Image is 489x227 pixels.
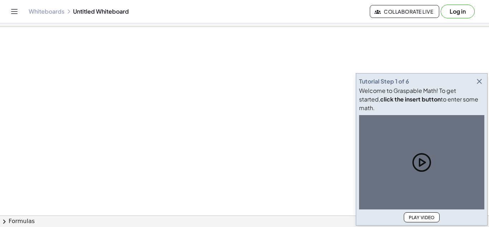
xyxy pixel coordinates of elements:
div: Tutorial Step 1 of 6 [359,77,409,86]
a: Whiteboards [29,8,64,15]
div: Welcome to Graspable Math! To get started, to enter some math. [359,86,484,112]
span: Collaborate Live [376,8,433,15]
span: Play Video [408,215,435,220]
button: Log in [441,5,475,18]
b: click the insert button [380,95,441,103]
button: Play Video [404,212,440,222]
button: Toggle navigation [9,6,20,17]
button: Collaborate Live [370,5,439,18]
